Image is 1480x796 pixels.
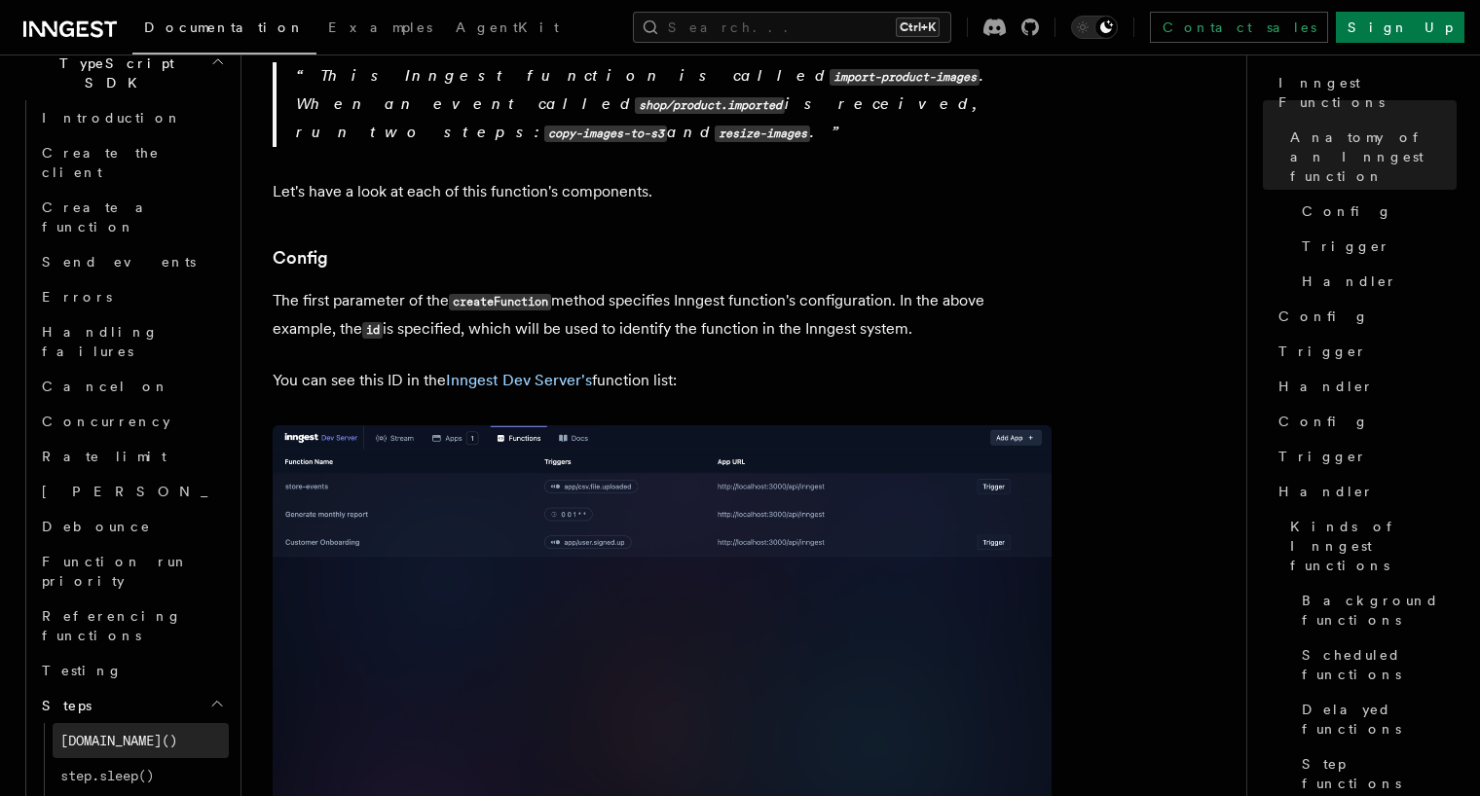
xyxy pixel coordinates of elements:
[633,12,951,43] button: Search...Ctrl+K
[456,19,559,35] span: AgentKit
[53,758,229,793] a: step.sleep()
[60,768,154,783] span: step.sleep()
[273,287,1052,344] p: The first parameter of the method specifies Inngest function's configuration. In the above exampl...
[42,484,327,499] span: [PERSON_NAME]
[1071,16,1118,39] button: Toggle dark mode
[1294,583,1457,637] a: Background functions
[34,688,229,723] button: Steps
[362,322,383,339] code: id
[42,199,158,235] span: Create a function
[1150,12,1328,43] a: Contact sales
[42,554,189,589] span: Function run priority
[60,733,177,748] span: [DOMAIN_NAME]()
[1302,700,1457,739] span: Delayed functions
[34,439,229,474] a: Rate limit
[42,254,196,270] span: Send events
[1271,334,1457,369] a: Trigger
[42,414,170,429] span: Concurrency
[1302,201,1392,221] span: Config
[34,696,92,715] span: Steps
[42,608,182,643] span: Referencing functions
[1302,236,1390,256] span: Trigger
[34,314,229,369] a: Handling failures
[1302,271,1397,291] span: Handler
[42,145,160,180] span: Create the client
[1294,637,1457,692] a: Scheduled functions
[316,6,444,53] a: Examples
[1294,692,1457,746] a: Delayed functions
[273,367,1052,394] p: You can see this ID in the function list:
[42,379,169,394] span: Cancel on
[42,289,112,305] span: Errors
[53,723,229,758] a: [DOMAIN_NAME]()
[1278,307,1369,326] span: Config
[1278,482,1374,501] span: Handler
[1278,447,1367,466] span: Trigger
[715,126,810,142] code: resize-images
[1278,377,1374,396] span: Handler
[1302,591,1457,630] span: Background functions
[1302,645,1457,684] span: Scheduled functions
[1282,509,1457,583] a: Kinds of Inngest functions
[34,404,229,439] a: Concurrency
[1290,127,1457,186] span: Anatomy of an Inngest function
[1271,369,1457,404] a: Handler
[446,371,592,389] a: Inngest Dev Server's
[34,598,229,653] a: Referencing functions
[132,6,316,54] a: Documentation
[34,100,229,135] a: Introduction
[1271,439,1457,474] a: Trigger
[1278,412,1369,431] span: Config
[896,18,940,37] kbd: Ctrl+K
[34,279,229,314] a: Errors
[34,190,229,244] a: Create a function
[34,135,229,190] a: Create the client
[1271,474,1457,509] a: Handler
[34,244,229,279] a: Send events
[42,324,159,359] span: Handling failures
[16,46,229,100] button: TypeScript SDK
[42,449,166,464] span: Rate limit
[273,244,328,271] a: Config
[1282,120,1457,194] a: Anatomy of an Inngest function
[16,54,210,92] span: TypeScript SDK
[296,62,1052,147] p: This Inngest function is called . When an event called is received, run two steps: and .
[328,19,432,35] span: Examples
[34,474,229,509] a: [PERSON_NAME]
[449,294,551,310] code: createFunction
[34,509,229,544] a: Debounce
[34,544,229,598] a: Function run priority
[1302,754,1457,793] span: Step functions
[830,69,980,86] code: import-product-images
[1290,517,1457,575] span: Kinds of Inngest functions
[1294,229,1457,264] a: Trigger
[34,653,229,688] a: Testing
[1336,12,1464,43] a: Sign Up
[1271,404,1457,439] a: Config
[42,110,182,126] span: Introduction
[1278,73,1457,112] span: Inngest Functions
[544,126,667,142] code: copy-images-to-s3
[42,519,151,534] span: Debounce
[144,19,305,35] span: Documentation
[444,6,571,53] a: AgentKit
[1294,194,1457,229] a: Config
[34,369,229,404] a: Cancel on
[1271,299,1457,334] a: Config
[1294,264,1457,299] a: Handler
[1278,342,1367,361] span: Trigger
[635,97,785,114] code: shop/product.imported
[273,178,1052,205] p: Let's have a look at each of this function's components.
[42,663,123,678] span: Testing
[1271,65,1457,120] a: Inngest Functions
